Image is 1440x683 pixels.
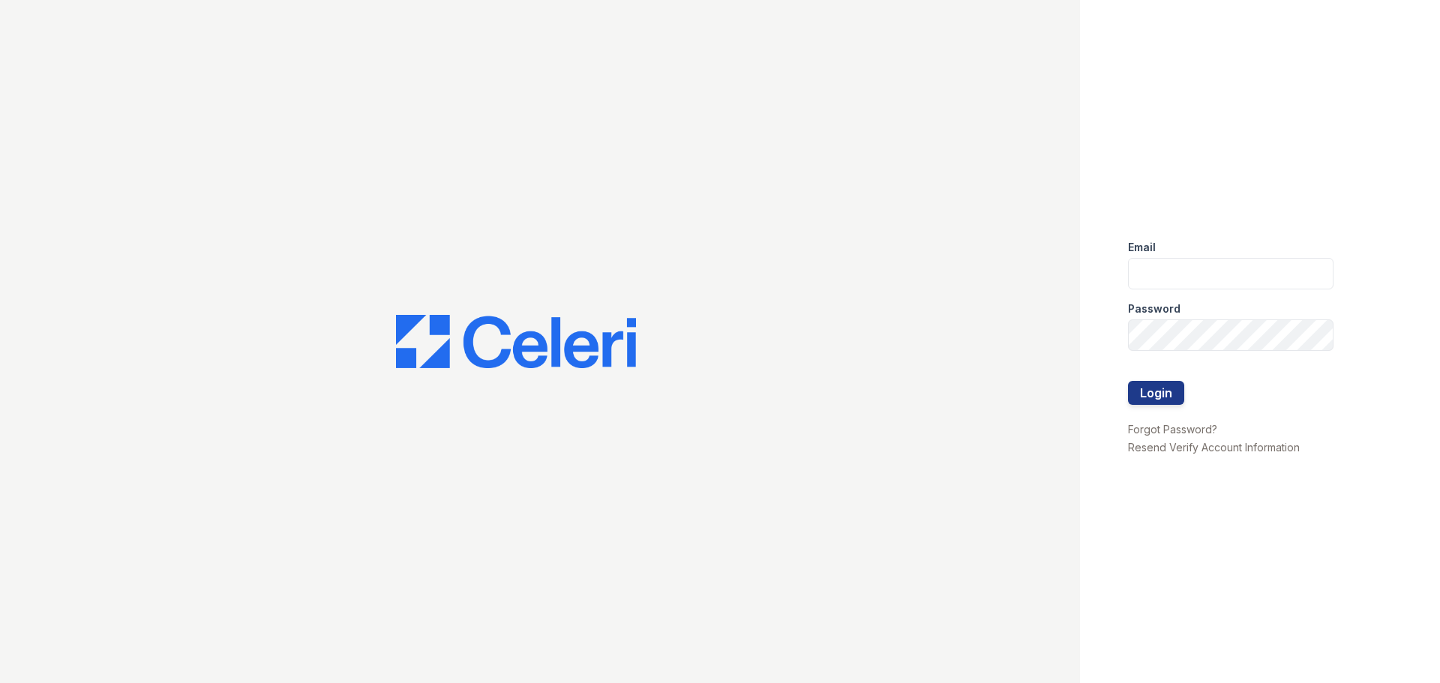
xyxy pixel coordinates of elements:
[1128,381,1184,405] button: Login
[1128,301,1180,316] label: Password
[1128,441,1300,454] a: Resend Verify Account Information
[1128,240,1156,255] label: Email
[1128,423,1217,436] a: Forgot Password?
[396,315,636,369] img: CE_Logo_Blue-a8612792a0a2168367f1c8372b55b34899dd931a85d93a1a3d3e32e68fde9ad4.png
